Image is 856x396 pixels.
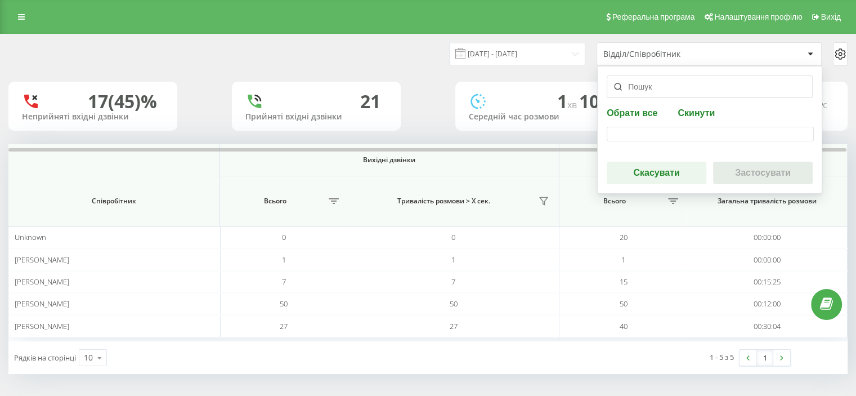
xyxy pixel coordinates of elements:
div: 17 (45)% [88,91,157,112]
div: Неприйняті вхідні дзвінки [22,112,164,122]
td: 00:12:00 [687,293,848,315]
span: 1 [451,255,455,265]
div: Середній час розмови [469,112,611,122]
span: Налаштування профілю [714,12,802,21]
span: 27 [280,321,288,331]
span: 15 [620,277,628,287]
td: 00:00:00 [687,226,848,248]
span: хв [567,99,579,111]
span: [PERSON_NAME] [15,321,69,331]
span: [PERSON_NAME] [15,277,69,287]
span: Всього [565,197,665,206]
div: 1 - 5 з 5 [710,351,734,363]
span: 50 [450,299,458,309]
button: Застосувати [713,162,813,184]
span: Unknown [15,232,46,242]
span: 7 [282,277,286,287]
span: [PERSON_NAME] [15,255,69,265]
span: Тривалість розмови > Х сек. [354,197,534,206]
td: 00:15:25 [687,271,848,293]
span: Всі дзвінки [579,155,827,164]
div: Прийняті вхідні дзвінки [245,112,387,122]
span: 1 [621,255,625,265]
span: 1 [282,255,286,265]
input: Пошук [607,75,813,98]
button: Скинути [674,107,718,118]
span: Всього [226,197,325,206]
button: Обрати все [607,107,661,118]
div: Відділ/Співробітник [603,50,738,59]
span: c [823,99,827,111]
span: Вихідні дзвінки [242,155,537,164]
td: 00:00:00 [687,248,848,270]
span: 1 [557,89,579,113]
span: [PERSON_NAME] [15,299,69,309]
span: 10 [579,89,604,113]
span: Рядків на сторінці [14,353,76,363]
span: Реферальна програма [612,12,695,21]
span: 7 [451,277,455,287]
span: 0 [282,232,286,242]
button: Скасувати [607,162,706,184]
span: Вихід [821,12,841,21]
span: 50 [620,299,628,309]
span: Загальна тривалість розмови [701,197,834,206]
span: 0 [451,232,455,242]
span: 50 [280,299,288,309]
span: 20 [620,232,628,242]
div: 21 [360,91,380,112]
span: Співробітник [24,197,204,206]
span: 40 [620,321,628,331]
a: 1 [756,350,773,366]
div: 10 [84,352,93,363]
span: 27 [450,321,458,331]
td: 00:30:04 [687,315,848,337]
